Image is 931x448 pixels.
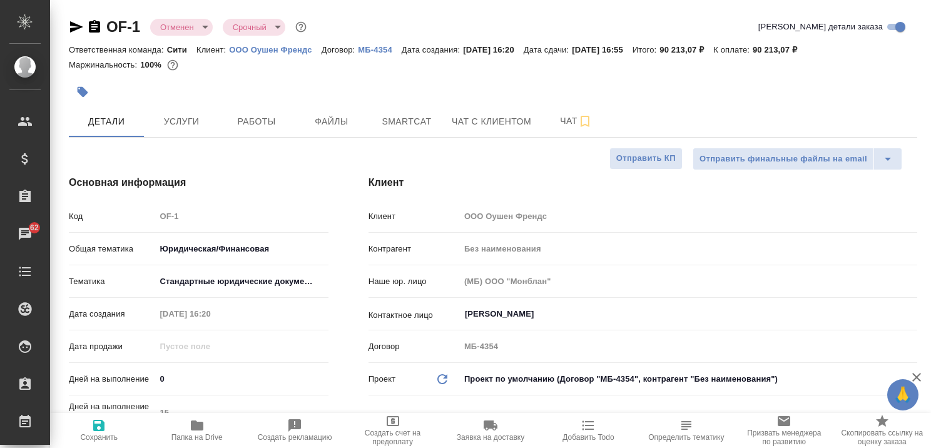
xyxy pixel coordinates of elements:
button: 0.00 RUB; [165,57,181,73]
p: Дата продажи [69,340,155,353]
p: Ответственная команда: [69,45,167,54]
button: Срочный [229,22,270,33]
p: Клиент: [196,45,229,54]
span: 62 [23,221,46,234]
p: 100% [140,60,165,69]
input: Пустое поле [460,240,917,258]
input: Пустое поле [155,337,265,355]
div: Проект по умолчанию (Договор "МБ-4354", контрагент "Без наименования") [460,369,917,390]
p: Итого: [633,45,659,54]
button: Скопировать ссылку для ЯМессенджера [69,19,84,34]
input: Пустое поле [460,272,917,290]
p: Дней на выполнение [69,373,155,385]
button: Определить тематику [638,413,735,448]
button: Скопировать ссылку [87,19,102,34]
button: Open [910,313,913,315]
input: ✎ Введи что-нибудь [155,370,328,388]
p: Маржинальность: [69,60,140,69]
span: Добавить Todo [562,433,614,442]
div: Отменен [150,19,213,36]
p: Проект [369,373,396,385]
button: Создать рекламацию [246,413,343,448]
button: Призвать менеджера по развитию [735,413,833,448]
span: Определить тематику [648,433,724,442]
span: 🙏 [892,382,913,408]
span: Smartcat [377,114,437,130]
p: Дата создания: [402,45,463,54]
span: Чат [546,113,606,129]
button: Доп статусы указывают на важность/срочность заказа [293,19,309,35]
p: Наше юр. лицо [369,275,460,288]
p: МБ-4354 [358,45,401,54]
div: Юридическая/Финансовая [155,238,328,260]
span: Создать рекламацию [258,433,332,442]
span: Детали [76,114,136,130]
p: 90 213,07 ₽ [659,45,713,54]
span: Скопировать ссылку на оценку заказа [841,429,923,446]
svg: Подписаться [577,114,593,129]
p: Договор [369,340,460,353]
p: [DATE] 16:55 [572,45,633,54]
p: Контактное лицо [369,309,460,322]
p: Общая тематика [69,243,155,255]
h4: Основная информация [69,175,318,190]
p: Тематика [69,275,155,288]
button: 🙏 [887,379,918,410]
p: Дата создания [69,308,155,320]
input: Пустое поле [155,207,328,225]
span: Призвать менеджера по развитию [743,429,825,446]
div: split button [693,148,902,170]
span: Чат с клиентом [452,114,531,130]
button: Добавить Todo [539,413,637,448]
button: Скопировать ссылку на оценку заказа [833,413,931,448]
p: ООО Оушен Френдс [229,45,321,54]
p: Код [69,210,155,223]
span: Работы [226,114,287,130]
button: Добавить тэг [69,78,96,106]
input: Пустое поле [155,305,265,323]
div: Стандартные юридические документы, договоры, уставы [155,271,328,292]
button: Отправить КП [609,148,683,170]
button: Сохранить [50,413,148,448]
span: Файлы [302,114,362,130]
button: Папка на Drive [148,413,245,448]
button: Отправить финальные файлы на email [693,148,874,170]
p: Клиент [369,210,460,223]
span: Заявка на доставку [457,433,524,442]
input: Пустое поле [460,337,917,355]
span: Сохранить [80,433,118,442]
span: Папка на Drive [171,433,223,442]
p: Сити [167,45,196,54]
p: Договор: [322,45,359,54]
span: Услуги [151,114,211,130]
p: Дней на выполнение (авт.) [69,400,155,425]
input: Пустое поле [460,207,917,225]
button: Заявка на доставку [442,413,539,448]
input: Пустое поле [155,404,328,422]
p: [DATE] 16:20 [463,45,524,54]
button: Отменен [156,22,198,33]
span: Отправить финальные файлы на email [700,152,867,166]
a: OF-1 [106,18,140,35]
h4: Клиент [369,175,917,190]
p: К оплате: [713,45,753,54]
span: Отправить КП [616,151,676,166]
p: Контрагент [369,243,460,255]
button: Создать счет на предоплату [343,413,441,448]
a: 62 [3,218,47,250]
a: ООО Оушен Френдс [229,44,321,54]
a: МБ-4354 [358,44,401,54]
span: [PERSON_NAME] детали заказа [758,21,883,33]
div: Отменен [223,19,285,36]
p: 90 213,07 ₽ [753,45,806,54]
span: Создать счет на предоплату [351,429,434,446]
p: Дата сдачи: [524,45,572,54]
